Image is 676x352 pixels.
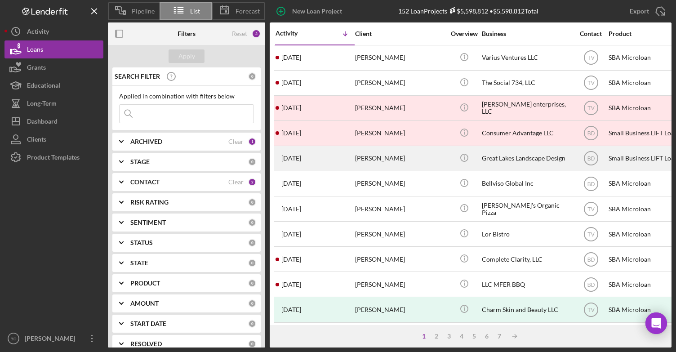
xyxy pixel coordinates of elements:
[482,298,572,321] div: Charm Skin and Beauty LLC
[355,172,445,196] div: [PERSON_NAME]
[27,94,57,115] div: Long-Term
[130,219,166,226] b: SENTIMENT
[482,71,572,95] div: The Social 734, LLC
[132,8,155,15] span: Pipeline
[27,112,58,133] div: Dashboard
[455,333,468,340] div: 4
[4,58,103,76] button: Grants
[482,197,572,221] div: [PERSON_NAME]'s Organic Pizza
[248,299,256,307] div: 0
[281,180,301,187] time: 2025-08-25 16:26
[645,312,667,334] div: Open Intercom Messenger
[281,231,301,238] time: 2025-08-25 15:41
[130,320,166,327] b: START DATE
[270,2,351,20] button: New Loan Project
[4,112,103,130] button: Dashboard
[443,333,455,340] div: 3
[482,323,572,347] div: Infinity Technology 00, LLC
[587,256,595,263] text: BD
[281,306,301,313] time: 2025-07-31 13:34
[4,148,103,166] button: Product Templates
[587,206,594,212] text: TV
[355,121,445,145] div: [PERSON_NAME]
[482,247,572,271] div: Complete Clarity, LLC
[130,340,162,348] b: RESOLVED
[228,178,244,186] div: Clear
[27,40,43,61] div: Loans
[248,158,256,166] div: 0
[276,30,315,37] div: Activity
[248,198,256,206] div: 0
[493,333,506,340] div: 7
[248,340,256,348] div: 0
[4,94,103,112] a: Long-Term
[248,218,256,227] div: 0
[281,79,301,86] time: 2025-09-03 20:23
[228,138,244,145] div: Clear
[190,8,200,15] span: List
[355,147,445,170] div: [PERSON_NAME]
[27,22,49,43] div: Activity
[355,197,445,221] div: [PERSON_NAME]
[482,46,572,70] div: Varius Ventures LLC
[355,247,445,271] div: [PERSON_NAME]
[130,259,148,267] b: STATE
[10,336,16,341] text: BD
[447,7,488,15] div: $5,598,812
[27,148,80,169] div: Product Templates
[119,93,254,100] div: Applied in combination with filters below
[630,2,649,20] div: Export
[355,298,445,321] div: [PERSON_NAME]
[482,272,572,296] div: LLC MFER BBQ
[355,222,445,246] div: [PERSON_NAME]
[130,239,153,246] b: STATUS
[587,281,595,288] text: BD
[398,7,538,15] div: 152 Loan Projects • $5,598,812 Total
[232,30,247,37] div: Reset
[130,300,159,307] b: AMOUNT
[482,172,572,196] div: Bellviso Global Inc
[355,323,445,347] div: [PERSON_NAME]
[355,46,445,70] div: [PERSON_NAME]
[169,49,205,63] button: Apply
[248,239,256,247] div: 0
[355,272,445,296] div: [PERSON_NAME]
[355,71,445,95] div: [PERSON_NAME]
[587,156,595,162] text: BD
[482,96,572,120] div: [PERSON_NAME] enterprises, LLC
[482,222,572,246] div: Lor Bistro
[468,333,480,340] div: 5
[130,138,162,145] b: ARCHIVED
[248,138,256,146] div: 1
[482,121,572,145] div: Consumer Advantage LLC
[4,22,103,40] button: Activity
[236,8,260,15] span: Forecast
[281,129,301,137] time: 2025-08-28 19:01
[248,178,256,186] div: 2
[447,30,481,37] div: Overview
[248,259,256,267] div: 0
[587,55,594,61] text: TV
[27,76,60,97] div: Educational
[248,279,256,287] div: 0
[418,333,430,340] div: 1
[4,130,103,148] button: Clients
[115,73,160,80] b: SEARCH FILTER
[480,333,493,340] div: 6
[281,54,301,61] time: 2025-09-21 12:18
[4,40,103,58] button: Loans
[130,280,160,287] b: PRODUCT
[22,330,81,350] div: [PERSON_NAME]
[587,181,595,187] text: BD
[130,178,160,186] b: CONTACT
[281,205,301,213] time: 2025-08-25 16:00
[281,256,301,263] time: 2025-08-12 17:47
[574,30,608,37] div: Contact
[27,58,46,79] div: Grants
[281,155,301,162] time: 2025-08-27 12:43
